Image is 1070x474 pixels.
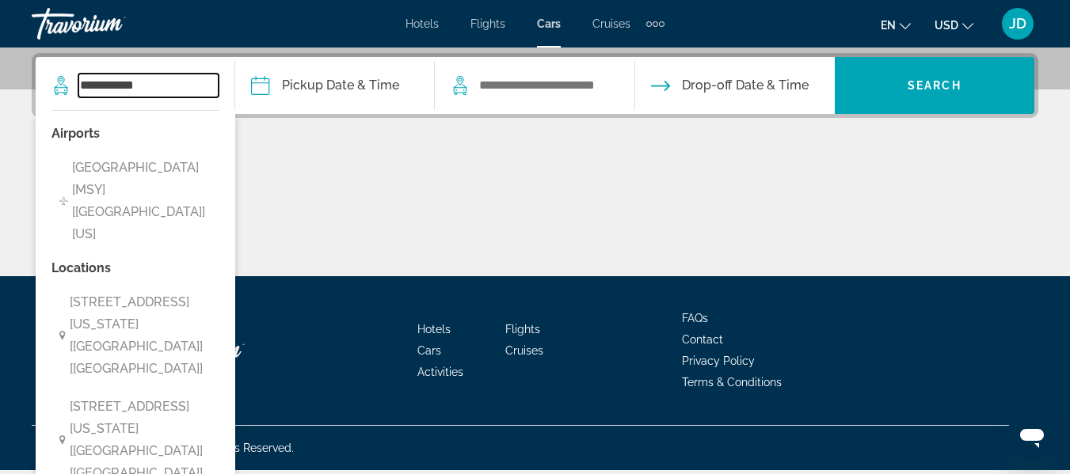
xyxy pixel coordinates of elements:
a: Flights [470,17,505,30]
a: Hotels [417,323,451,336]
a: FAQs [682,312,708,324]
a: Flights [505,323,540,336]
p: Airports [51,123,223,145]
button: User Menu [997,7,1038,40]
button: Extra navigation items [646,11,664,36]
button: Drop-off date [651,57,809,114]
span: [GEOGRAPHIC_DATA] [MSY] [[GEOGRAPHIC_DATA]] [US] [72,157,215,245]
a: Hotels [406,17,439,30]
a: Cars [417,344,441,357]
a: Cars [537,17,561,30]
span: Drop-off Date & Time [682,74,809,97]
a: Cruises [592,17,630,30]
button: [GEOGRAPHIC_DATA] [MSY] [[GEOGRAPHIC_DATA]] [US] [51,153,223,249]
button: Search [835,57,1034,114]
a: Contact [682,333,723,346]
span: JD [1009,16,1026,32]
span: [STREET_ADDRESS][US_STATE] [[GEOGRAPHIC_DATA]] [[GEOGRAPHIC_DATA]] [70,291,215,380]
button: Change language [881,13,911,36]
button: Change currency [935,13,973,36]
a: Terms & Conditions [682,376,782,389]
p: Locations [51,257,223,279]
button: [STREET_ADDRESS][US_STATE] [[GEOGRAPHIC_DATA]] [[GEOGRAPHIC_DATA]] [51,287,223,384]
div: Search widget [36,57,1034,114]
span: USD [935,19,958,32]
a: Activities [417,366,463,378]
span: en [881,19,896,32]
iframe: Button to launch messaging window [1007,411,1057,461]
a: Privacy Policy [682,355,755,367]
a: Travorium [32,3,190,44]
a: Cruises [505,344,543,357]
span: Search [908,79,961,92]
button: Pickup date [251,57,399,114]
